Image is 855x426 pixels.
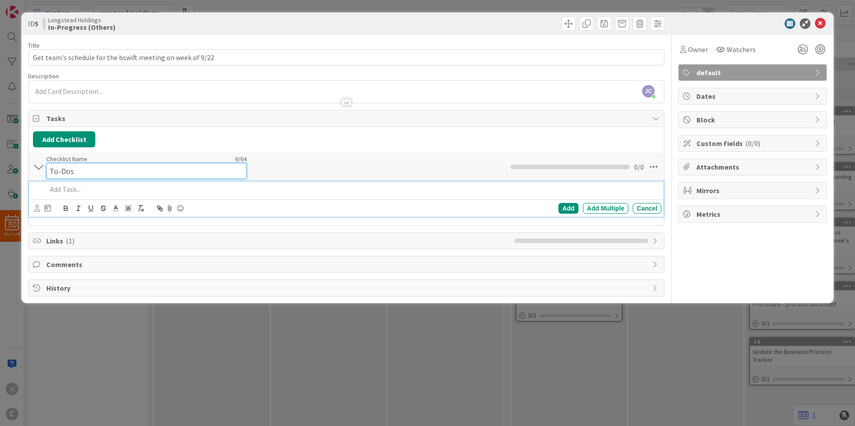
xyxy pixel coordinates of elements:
[696,67,810,78] span: default
[696,138,810,149] span: Custom Fields
[696,91,810,101] span: Dates
[583,203,628,214] div: Add Multiple
[33,131,95,147] button: Add Checklist
[696,114,810,125] span: Block
[696,209,810,219] span: Metrics
[688,44,708,55] span: Owner
[46,235,510,246] span: Links
[28,41,40,49] label: Title
[90,155,247,163] div: 6 / 64
[558,203,578,214] div: Add
[46,155,87,163] label: Checklist Name
[46,113,648,124] span: Tasks
[633,203,661,214] div: Cancel
[696,162,810,172] span: Attachments
[696,185,810,196] span: Mirrors
[28,49,664,65] input: type card name here...
[46,259,648,270] span: Comments
[48,16,116,24] span: Longstead Holdings
[28,18,38,29] span: ID
[46,283,648,293] span: History
[745,139,760,148] span: ( 0/0 )
[66,236,74,245] span: ( 1 )
[48,24,116,31] b: In-Progress (Others)
[35,19,38,28] b: 5
[28,72,59,80] span: Description
[634,162,644,172] span: 0 / 0
[642,85,655,97] span: JC
[727,44,756,55] span: Watchers
[46,163,247,179] input: Add Checklist...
